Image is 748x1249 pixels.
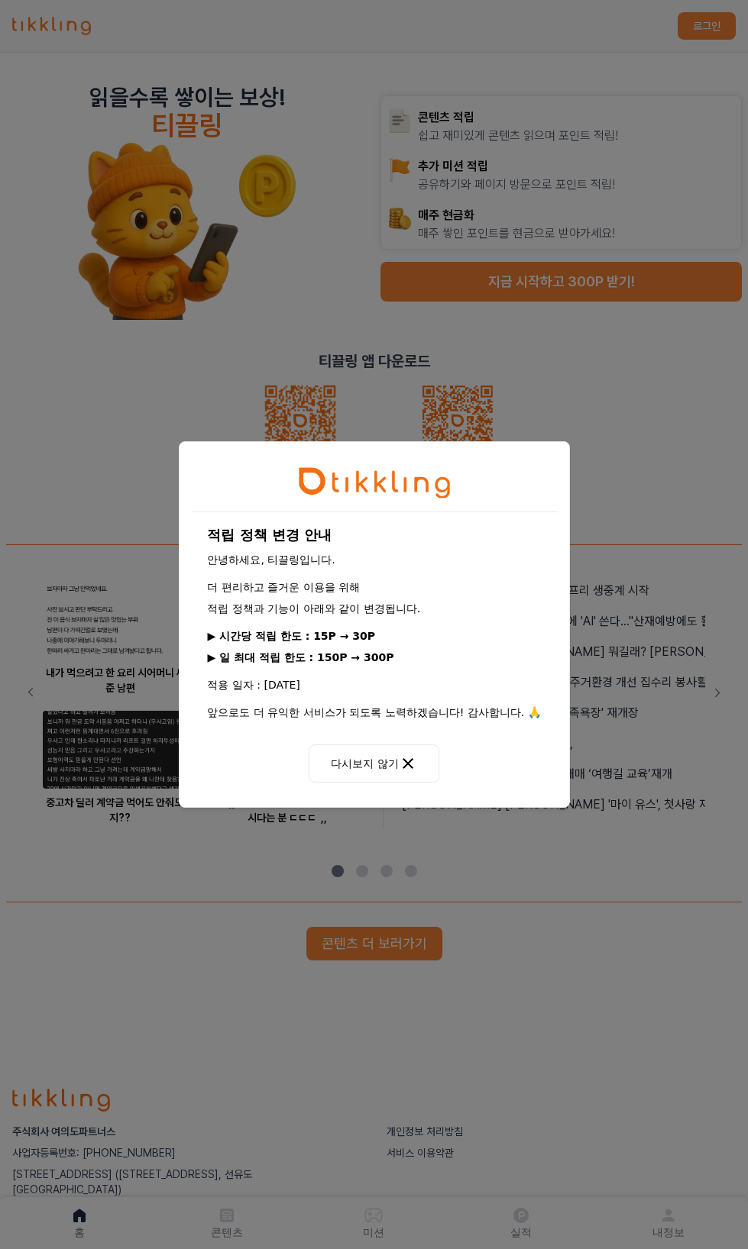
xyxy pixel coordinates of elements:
button: 다시보지 않기 [309,744,439,783]
p: 더 편리하고 즐거운 이용을 위해 [207,579,540,595]
p: ▶ 일 최대 적립 한도 : 150P → 300P [207,650,540,665]
p: 앞으로도 더 유익한 서비스가 되도록 노력하겠습니다! 감사합니다. 🙏 [207,705,540,720]
p: 안녕하세요, 티끌링입니다. [207,552,540,567]
h1: 적립 정책 변경 안내 [207,524,540,546]
img: tikkling_character [298,466,451,499]
p: ▶ 시간당 적립 한도 : 15P → 30P [207,628,540,644]
p: 적립 정책과 기능이 아래와 같이 변경됩니다. [207,601,540,616]
p: 적용 일자 : [DATE] [207,677,540,692]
